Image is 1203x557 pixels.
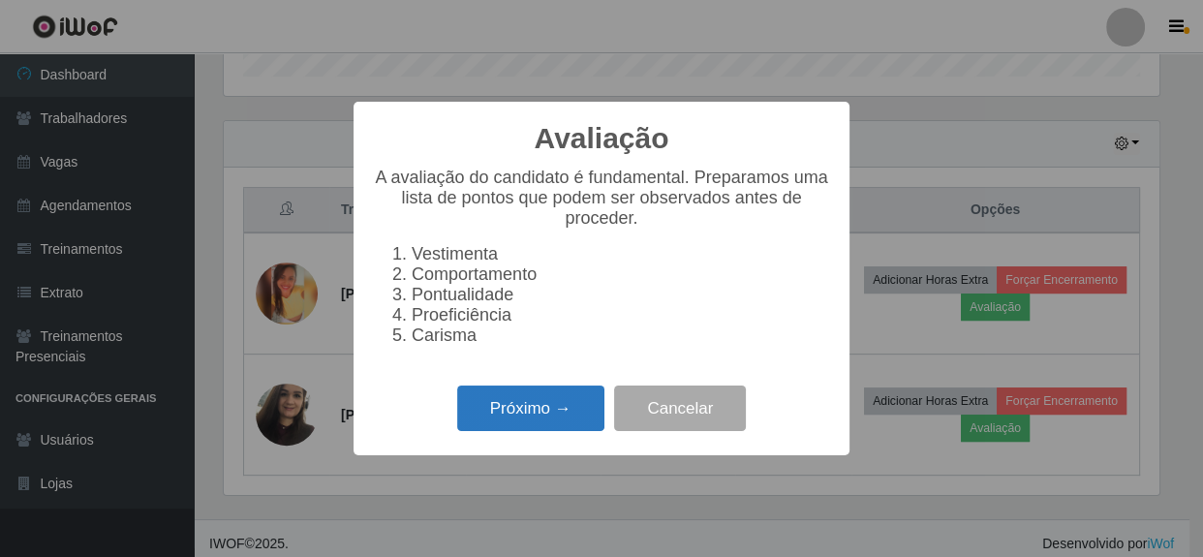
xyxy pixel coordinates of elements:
li: Carisma [412,325,830,346]
li: Comportamento [412,264,830,285]
button: Próximo → [457,386,604,431]
button: Cancelar [614,386,746,431]
li: Pontualidade [412,285,830,305]
li: Vestimenta [412,244,830,264]
p: A avaliação do candidato é fundamental. Preparamos uma lista de pontos que podem ser observados a... [373,168,830,229]
li: Proeficiência [412,305,830,325]
h2: Avaliação [535,121,669,156]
